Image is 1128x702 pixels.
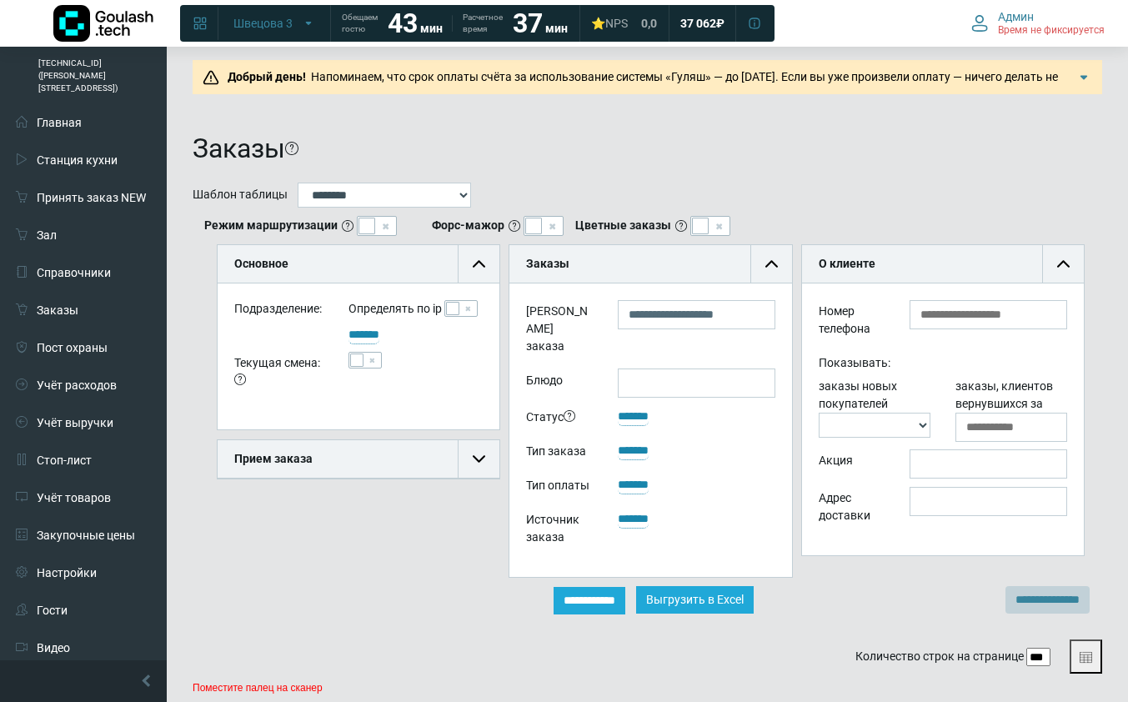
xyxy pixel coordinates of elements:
div: заказы, клиентов вернувшихся за [943,378,1080,442]
span: Админ [998,9,1034,24]
div: Подразделение: [222,300,336,324]
b: О клиенте [819,257,875,270]
div: Показывать: [806,351,1080,377]
span: ₽ [716,16,724,31]
b: Форс-мажор [432,217,504,234]
button: Выгрузить в Excel [636,586,754,614]
strong: 43 [388,8,418,39]
label: Блюдо [514,369,604,398]
div: Тип оплаты [514,474,604,500]
span: 0,0 [641,16,657,31]
img: Подробнее [1075,69,1092,86]
b: Основное [234,257,288,270]
img: collapse [765,258,778,270]
b: Цветные заказы [575,217,671,234]
div: Адрес доставки [806,487,897,530]
a: ⭐NPS 0,0 [581,8,667,38]
span: Расчетное время [463,12,503,35]
img: collapse [473,453,485,465]
label: Количество строк на странице [855,648,1024,665]
div: Акция [806,449,897,479]
label: [PERSON_NAME] заказа [514,300,604,361]
a: 37 062 ₽ [670,8,734,38]
b: Прием заказа [234,452,313,465]
img: collapse [473,258,485,270]
div: Источник заказа [514,509,604,552]
button: Швецова 3 [223,10,325,37]
a: Обещаем гостю 43 мин Расчетное время 37 мин [332,8,578,38]
label: Шаблон таблицы [193,186,288,203]
span: Швецова 3 [233,16,293,31]
span: Время не фиксируется [998,24,1105,38]
span: мин [420,22,443,35]
h1: Заказы [193,133,285,164]
span: NPS [605,17,628,30]
label: Определять по ip [348,300,442,318]
div: ⭐ [591,16,628,31]
b: Режим маршрутизации [204,217,338,234]
div: Статус [514,406,604,432]
span: мин [545,22,568,35]
img: Логотип компании Goulash.tech [53,5,153,42]
div: Номер телефона [806,300,897,343]
span: Напоминаем, что срок оплаты счёта за использование системы «Гуляш» — до [DATE]. Если вы уже произ... [223,70,1071,101]
strong: 37 [513,8,543,39]
img: collapse [1057,258,1070,270]
b: Добрый день! [228,70,306,83]
div: Тип заказа [514,440,604,466]
div: Текущая смена: [222,352,336,395]
p: Поместите палец на сканер [193,682,1102,694]
b: Заказы [526,257,569,270]
button: Админ Время не фиксируется [961,6,1115,41]
span: Обещаем гостю [342,12,378,35]
span: 37 062 [680,16,716,31]
img: Предупреждение [203,69,219,86]
div: заказы новых покупателей [806,378,943,442]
